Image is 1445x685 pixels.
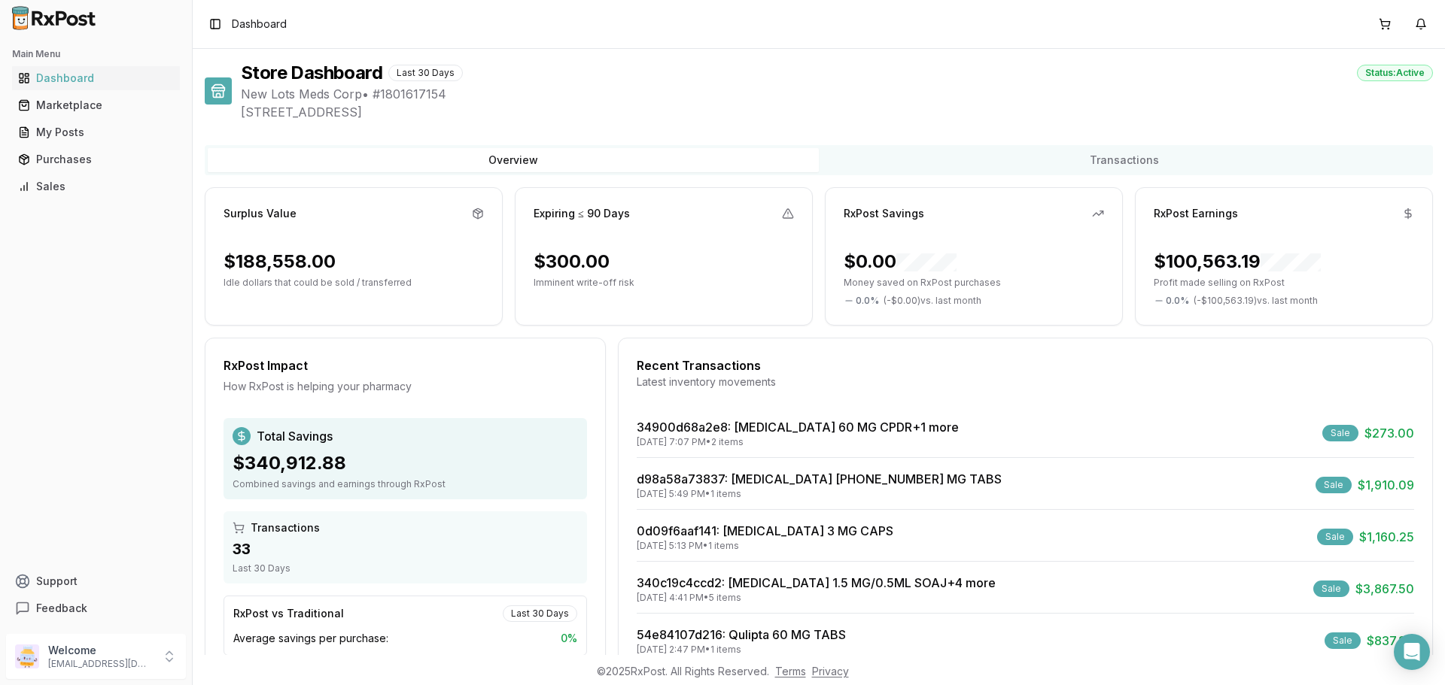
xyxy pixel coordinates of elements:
[233,478,578,490] div: Combined savings and earnings through RxPost
[12,146,180,173] a: Purchases
[12,65,180,92] a: Dashboard
[637,575,996,590] a: 340c19c4ccd2: [MEDICAL_DATA] 1.5 MG/0.5ML SOAJ+4 more
[819,148,1430,172] button: Transactions
[388,65,463,81] div: Last 30 Days
[232,17,287,32] nav: breadcrumb
[1394,634,1430,670] div: Open Intercom Messenger
[534,277,794,289] p: Imminent write-off risk
[1359,528,1414,546] span: $1,160.25
[48,643,153,658] p: Welcome
[6,568,186,595] button: Support
[241,103,1433,121] span: [STREET_ADDRESS]
[844,206,924,221] div: RxPost Savings
[637,540,893,552] div: [DATE] 5:13 PM • 1 items
[18,71,174,86] div: Dashboard
[208,148,819,172] button: Overview
[241,85,1433,103] span: New Lots Meds Corp • # 1801617154
[6,6,102,30] img: RxPost Logo
[232,17,287,32] span: Dashboard
[1357,65,1433,81] div: Status: Active
[1154,250,1321,274] div: $100,563.19
[1317,529,1353,545] div: Sale
[1322,425,1358,441] div: Sale
[637,356,1414,374] div: Recent Transactions
[1313,580,1349,597] div: Sale
[637,523,893,538] a: 0d09f6aaf141: [MEDICAL_DATA] 3 MG CAPS
[844,277,1104,289] p: Money saved on RxPost purchases
[257,427,333,445] span: Total Savings
[1364,424,1414,442] span: $273.00
[233,606,344,621] div: RxPost vs Traditional
[637,436,959,448] div: [DATE] 7:07 PM • 2 items
[534,206,630,221] div: Expiring ≤ 90 Days
[224,206,297,221] div: Surplus Value
[1316,477,1352,493] div: Sale
[637,592,996,604] div: [DATE] 4:41 PM • 5 items
[6,120,186,144] button: My Posts
[251,520,320,535] span: Transactions
[812,665,849,677] a: Privacy
[18,125,174,140] div: My Posts
[637,471,1002,486] a: d98a58a73837: [MEDICAL_DATA] [PHONE_NUMBER] MG TABS
[503,605,577,622] div: Last 30 Days
[15,644,39,668] img: User avatar
[1194,295,1318,307] span: ( - $100,563.19 ) vs. last month
[6,147,186,171] button: Purchases
[18,179,174,194] div: Sales
[637,420,959,435] a: 34900d68a2e8: [MEDICAL_DATA] 60 MG CPDR+1 more
[1154,206,1238,221] div: RxPost Earnings
[1166,295,1189,307] span: 0.0 %
[844,250,957,274] div: $0.00
[18,98,174,113] div: Marketplace
[637,488,1002,500] div: [DATE] 5:49 PM • 1 items
[856,295,879,307] span: 0.0 %
[6,66,186,90] button: Dashboard
[775,665,806,677] a: Terms
[224,277,484,289] p: Idle dollars that could be sold / transferred
[233,562,578,574] div: Last 30 Days
[1367,632,1414,650] span: $837.20
[233,451,578,475] div: $340,912.88
[1355,580,1414,598] span: $3,867.50
[241,61,382,85] h1: Store Dashboard
[224,379,587,394] div: How RxPost is helping your pharmacy
[224,250,336,274] div: $188,558.00
[12,48,180,60] h2: Main Menu
[1154,277,1414,289] p: Profit made selling on RxPost
[233,538,578,559] div: 33
[6,93,186,117] button: Marketplace
[12,92,180,119] a: Marketplace
[233,631,388,646] span: Average savings per purchase:
[48,658,153,670] p: [EMAIL_ADDRESS][DOMAIN_NAME]
[637,644,846,656] div: [DATE] 2:47 PM • 1 items
[6,174,186,199] button: Sales
[36,601,87,616] span: Feedback
[534,250,610,274] div: $300.00
[224,356,587,374] div: RxPost Impact
[12,119,180,146] a: My Posts
[561,631,577,646] span: 0 %
[1325,632,1361,649] div: Sale
[884,295,981,307] span: ( - $0.00 ) vs. last month
[18,152,174,167] div: Purchases
[12,173,180,200] a: Sales
[6,595,186,622] button: Feedback
[637,374,1414,389] div: Latest inventory movements
[1358,476,1414,494] span: $1,910.09
[637,627,846,642] a: 54e84107d216: Qulipta 60 MG TABS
